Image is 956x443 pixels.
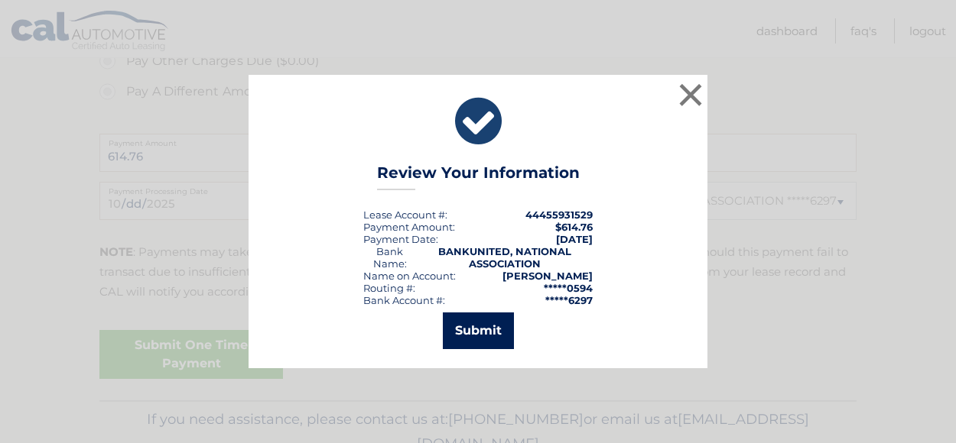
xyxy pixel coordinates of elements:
button: Submit [443,312,514,349]
div: Routing #: [363,282,415,294]
span: [DATE] [556,233,593,245]
div: Payment Amount: [363,221,455,233]
div: Bank Account #: [363,294,445,306]
strong: 44455931529 [525,209,593,221]
button: × [675,79,706,110]
h3: Review Your Information [377,163,580,190]
div: Lease Account #: [363,209,447,221]
div: Name on Account: [363,270,456,282]
strong: [PERSON_NAME] [502,270,593,282]
div: Bank Name: [363,245,416,270]
span: $614.76 [555,221,593,233]
strong: BANKUNITED, NATIONAL ASSOCIATION [438,245,571,270]
span: Payment Date [363,233,436,245]
div: : [363,233,438,245]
